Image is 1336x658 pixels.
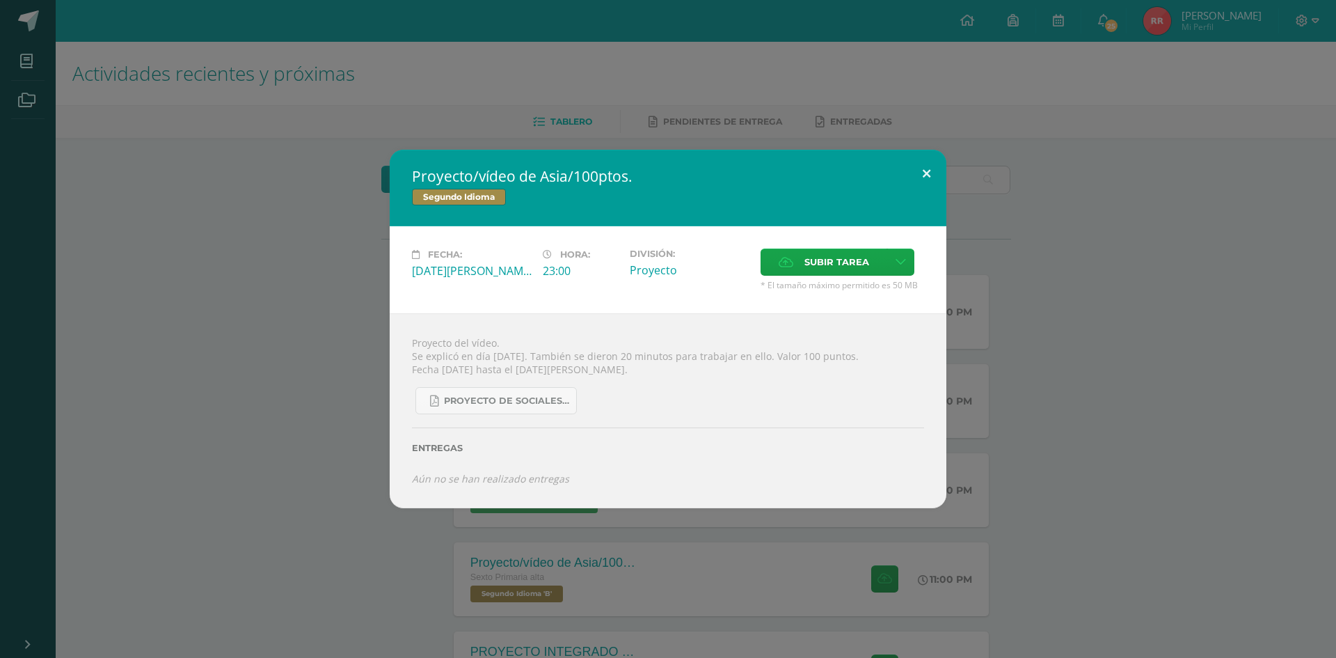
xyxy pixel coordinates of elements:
label: División: [630,249,749,259]
span: Proyecto de Sociales y Kaqchikel_3ra. Unidad.pdf [444,395,569,407]
span: Segundo Idioma [412,189,506,205]
label: Entregas [412,443,924,453]
span: Hora: [560,249,590,260]
h2: Proyecto/vídeo de Asia/100ptos. [412,166,924,186]
span: * El tamaño máximo permitido es 50 MB [761,279,924,291]
div: Proyecto del vídeo. Se explicó en día [DATE]. También se dieron 20 minutos para trabajar en ello.... [390,313,946,508]
span: Subir tarea [804,249,869,275]
div: 23:00 [543,263,619,279]
a: Proyecto de Sociales y Kaqchikel_3ra. Unidad.pdf [415,387,577,414]
button: Close (Esc) [907,150,946,197]
div: Proyecto [630,263,749,278]
i: Aún no se han realizado entregas [412,472,569,485]
span: Fecha: [428,249,462,260]
div: [DATE][PERSON_NAME] [412,263,532,279]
